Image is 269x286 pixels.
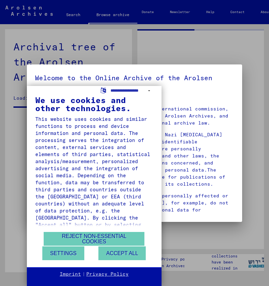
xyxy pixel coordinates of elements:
a: Privacy Policy [86,271,129,278]
a: Imprint [60,271,81,278]
div: This website uses cookies and similar functions to process end device information and personal da... [35,115,153,271]
button: Accept all [98,246,146,260]
button: Reject non-essential cookies [44,232,144,246]
div: We use cookies and other technologies. [35,96,153,112]
button: Settings [42,246,84,260]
